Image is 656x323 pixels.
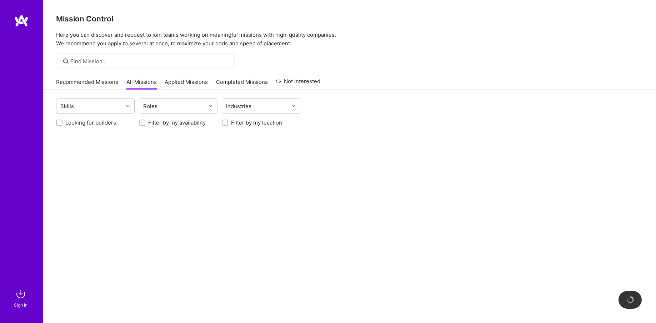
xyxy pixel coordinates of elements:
img: loading [626,296,634,304]
label: Filter by my availability [148,119,206,126]
div: Industries [224,101,253,111]
a: All Missions [126,78,157,90]
a: Applied Missions [165,78,208,90]
div: Sign In [14,301,27,309]
input: Find Mission... [70,57,229,65]
i: icon Chevron [292,104,295,108]
div: Roles [141,101,159,111]
a: Completed Missions [216,78,268,90]
img: sign in [14,287,28,301]
i: icon SearchGrey [62,57,70,65]
a: sign inSign In [15,287,28,309]
h3: Mission Control [56,14,643,23]
img: logo [14,14,29,27]
label: Looking for builders [65,119,116,126]
i: icon Chevron [126,104,130,108]
i: icon Chevron [209,104,212,108]
label: Filter by my location [231,119,282,126]
p: Here you can discover and request to join teams working on meaningful missions with high-quality ... [56,31,643,48]
a: Recommended Missions [56,78,118,90]
a: Not Interested [276,77,320,90]
div: Skills [59,101,76,111]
